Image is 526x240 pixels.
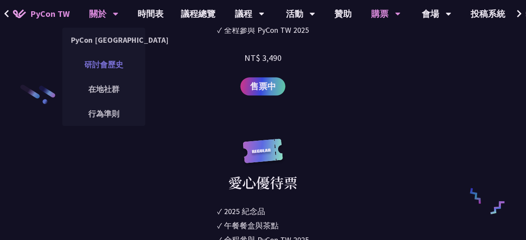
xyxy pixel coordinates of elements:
[13,9,26,18] img: Home icon of PyCon TW 2025
[224,220,279,231] div: 午餐餐盒與茶點
[244,51,282,64] div: NT$ 3,490
[224,24,309,36] div: 全程參與 PyCon TW 2025
[217,220,309,231] li: ✓
[4,3,78,25] a: PyCon TW
[228,172,298,193] div: 愛心優待票
[241,139,285,172] img: regular.8f272d9.svg
[224,205,265,217] div: 2025 紀念品
[62,104,145,124] a: 行為準則
[30,7,70,20] span: PyCon TW
[62,30,145,50] a: PyCon [GEOGRAPHIC_DATA]
[217,205,309,217] li: ✓
[217,24,309,36] li: ✓
[241,77,285,95] a: 售票中
[250,80,276,93] span: 售票中
[62,54,145,75] a: 研討會歷史
[62,79,145,99] a: 在地社群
